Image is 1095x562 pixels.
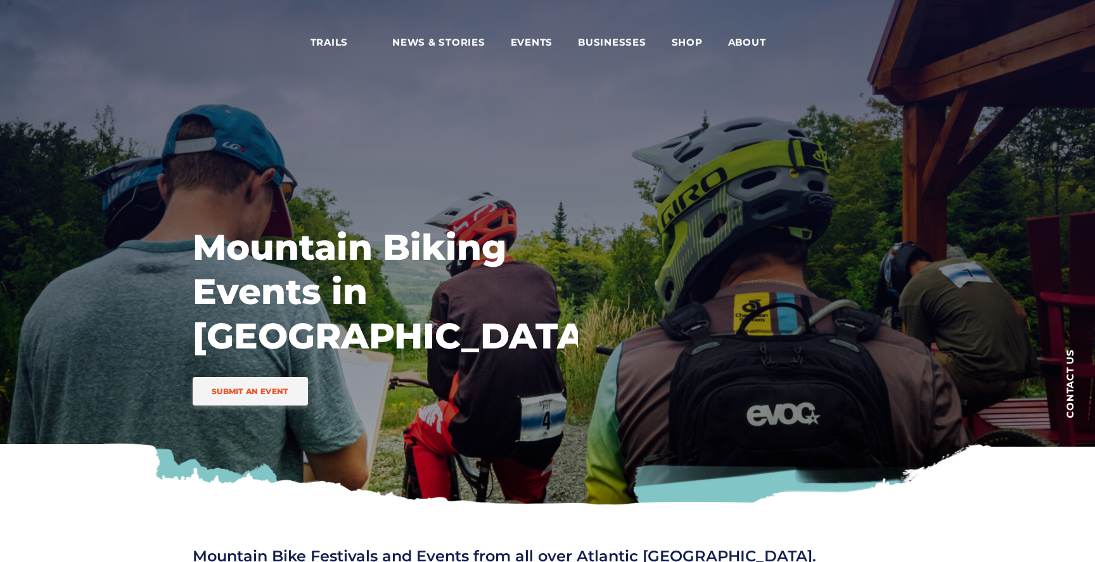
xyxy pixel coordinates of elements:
[212,386,289,396] span: Submit an event
[311,36,368,49] span: Trails
[672,36,703,49] span: Shop
[1065,349,1075,418] span: Contact us
[392,36,485,49] span: News & Stories
[193,377,308,406] a: Submit an event
[193,225,578,358] h1: Mountain Biking Events in [GEOGRAPHIC_DATA]
[728,36,785,49] span: About
[1044,329,1095,437] a: Contact us
[511,36,553,49] span: Events
[578,36,646,49] span: Businesses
